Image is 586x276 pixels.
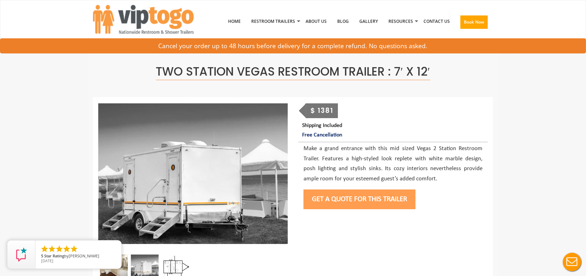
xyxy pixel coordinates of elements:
[304,144,482,185] p: Make a grand entrance with this mid sized Vegas 2 Station Restroom Trailer. Features a high-style...
[302,132,342,138] span: Free Cancellation
[302,121,488,140] p: Shipping Included
[332,3,354,40] a: Blog
[70,245,78,253] li: 
[40,245,49,253] li: 
[98,103,288,244] img: Side view of two station restroom trailer with separate doors for males and females
[460,15,488,29] button: Book Now
[558,248,586,276] button: Live Chat
[300,3,332,40] a: About Us
[41,253,43,258] span: 5
[383,3,418,40] a: Resources
[93,5,194,34] img: VIPTOGO
[455,3,493,44] a: Book Now
[304,195,415,203] a: Get a Quote for this Trailer
[14,248,28,262] img: Review Rating
[306,103,338,118] div: $ 1381
[62,245,71,253] li: 
[246,3,300,40] a: Restroom Trailers
[418,3,455,40] a: Contact Us
[44,253,64,258] span: Star Rating
[304,190,415,209] button: Get a Quote for this Trailer
[69,253,99,258] span: [PERSON_NAME]
[223,3,246,40] a: Home
[48,245,56,253] li: 
[354,3,383,40] a: Gallery
[41,258,53,263] span: [DATE]
[55,245,64,253] li: 
[156,63,430,80] span: Two Station Vegas Restroom Trailer : 7′ x 12′
[41,254,116,259] span: by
